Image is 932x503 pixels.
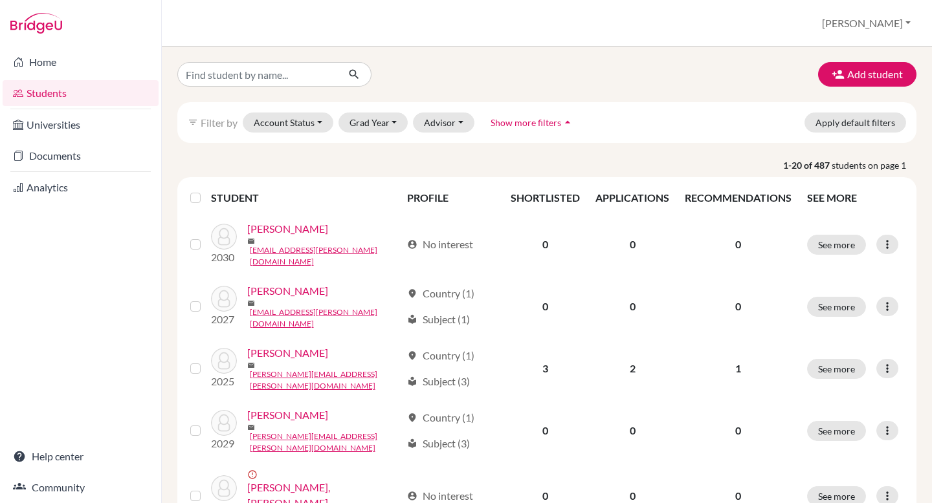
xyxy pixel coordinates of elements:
button: Account Status [243,112,333,133]
p: 2025 [211,374,237,389]
a: [PERSON_NAME] [247,221,328,237]
a: [EMAIL_ADDRESS][PERSON_NAME][DOMAIN_NAME] [250,244,402,268]
span: location_on [407,288,417,299]
a: [PERSON_NAME][EMAIL_ADDRESS][PERSON_NAME][DOMAIN_NAME] [250,431,402,454]
img: Alcaraz, YaQi [211,348,237,374]
i: arrow_drop_up [561,116,574,129]
button: See more [807,359,866,379]
a: Universities [3,112,159,138]
button: See more [807,235,866,255]
img: Andersen-Marskar, Olida Marie [211,475,237,501]
span: local_library [407,438,417,449]
span: mail [247,361,255,369]
p: 0 [685,299,792,314]
span: Show more filters [491,117,561,128]
img: Bridge-U [10,13,62,34]
a: Documents [3,143,159,169]
span: location_on [407,350,417,361]
span: account_circle [407,239,417,250]
span: error_outline [247,469,260,480]
td: 0 [588,213,677,275]
button: Add student [818,62,916,87]
div: No interest [407,237,473,252]
button: Advisor [413,112,474,133]
img: Akolkar, Aisha [211,224,237,250]
th: SHORTLISTED [503,182,588,213]
a: [PERSON_NAME] [247,283,328,299]
input: Find student by name... [177,62,338,87]
button: See more [807,297,866,317]
span: students on page 1 [832,158,916,172]
p: 0 [685,237,792,252]
td: 0 [503,400,588,462]
img: Alcaraz, MeiLin [211,286,237,312]
strong: 1-20 of 487 [783,158,832,172]
img: Aleman, Renee [211,410,237,436]
td: 2 [588,337,677,400]
p: 0 [685,423,792,438]
span: mail [247,423,255,431]
span: account_circle [407,491,417,501]
td: 3 [503,337,588,400]
th: SEE MORE [799,182,911,213]
p: 2027 [211,312,237,327]
span: location_on [407,412,417,423]
a: Help center [3,444,159,469]
th: PROFILE [399,182,503,213]
a: [PERSON_NAME][EMAIL_ADDRESS][PERSON_NAME][DOMAIN_NAME] [250,369,402,392]
span: local_library [407,376,417,387]
p: 2030 [211,250,237,265]
span: mail [247,299,255,307]
button: Show more filtersarrow_drop_up [480,112,585,133]
a: Analytics [3,175,159,200]
a: Home [3,49,159,75]
button: [PERSON_NAME] [816,11,916,36]
th: STUDENT [211,182,400,213]
a: [PERSON_NAME] [247,407,328,423]
a: Community [3,475,159,500]
td: 0 [503,213,588,275]
td: 0 [588,275,677,337]
span: Filter by [201,116,238,129]
div: Subject (3) [407,374,470,389]
p: 2029 [211,436,237,451]
div: Country (1) [407,348,474,363]
div: Subject (3) [407,436,470,451]
a: Students [3,80,159,106]
button: Grad Year [338,112,408,133]
p: 1 [685,361,792,376]
div: Subject (1) [407,312,470,327]
i: filter_list [188,117,198,127]
button: See more [807,421,866,441]
div: Country (1) [407,286,474,301]
td: 0 [503,275,588,337]
div: Country (1) [407,410,474,425]
span: local_library [407,314,417,325]
th: APPLICATIONS [588,182,677,213]
span: mail [247,237,255,245]
a: [PERSON_NAME] [247,345,328,361]
th: RECOMMENDATIONS [677,182,799,213]
button: Apply default filters [804,112,906,133]
td: 0 [588,400,677,462]
a: [EMAIL_ADDRESS][PERSON_NAME][DOMAIN_NAME] [250,306,402,330]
